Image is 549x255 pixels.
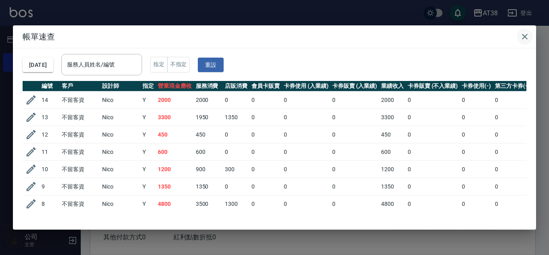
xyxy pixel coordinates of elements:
[493,81,532,91] th: 第三方卡券(-)
[194,143,223,161] td: 600
[493,91,532,109] td: 0
[40,126,60,143] td: 12
[223,143,249,161] td: 0
[100,143,140,161] td: Nico
[40,178,60,195] td: 9
[493,109,532,126] td: 0
[40,143,60,161] td: 11
[140,126,156,143] td: Y
[379,161,406,178] td: 1200
[460,161,493,178] td: 0
[140,81,156,91] th: 指定
[493,143,532,161] td: 0
[282,91,331,109] td: 0
[194,161,223,178] td: 900
[330,143,379,161] td: 0
[406,126,460,143] td: 0
[140,91,156,109] td: Y
[379,109,406,126] td: 3300
[198,58,224,73] button: 重設
[223,91,249,109] td: 0
[194,81,223,91] th: 服務消費
[60,195,100,213] td: 不留客資
[60,161,100,178] td: 不留客資
[100,109,140,126] td: Nico
[493,126,532,143] td: 0
[460,195,493,213] td: 0
[330,195,379,213] td: 0
[40,109,60,126] td: 13
[13,25,536,48] h2: 帳單速查
[282,126,331,143] td: 0
[460,126,493,143] td: 0
[194,126,223,143] td: 450
[140,178,156,195] td: Y
[249,91,282,109] td: 0
[156,161,194,178] td: 1200
[60,126,100,143] td: 不留客資
[406,81,460,91] th: 卡券販賣 (不入業績)
[223,195,249,213] td: 1300
[194,109,223,126] td: 1950
[60,81,100,91] th: 客戶
[223,109,249,126] td: 1350
[379,91,406,109] td: 2000
[493,195,532,213] td: 0
[140,109,156,126] td: Y
[100,91,140,109] td: Nico
[379,195,406,213] td: 4800
[282,161,331,178] td: 0
[330,109,379,126] td: 0
[156,81,194,91] th: 營業現金應收
[493,161,532,178] td: 0
[249,161,282,178] td: 0
[460,81,493,91] th: 卡券使用(-)
[223,161,249,178] td: 300
[140,161,156,178] td: Y
[249,126,282,143] td: 0
[156,109,194,126] td: 3300
[60,143,100,161] td: 不留客資
[156,126,194,143] td: 450
[460,143,493,161] td: 0
[249,109,282,126] td: 0
[330,126,379,143] td: 0
[194,91,223,109] td: 2000
[100,195,140,213] td: Nico
[406,109,460,126] td: 0
[406,195,460,213] td: 0
[379,81,406,91] th: 業績收入
[493,178,532,195] td: 0
[282,143,331,161] td: 0
[100,126,140,143] td: Nico
[40,91,60,109] td: 14
[282,195,331,213] td: 0
[60,109,100,126] td: 不留客資
[150,57,168,73] button: 指定
[330,81,379,91] th: 卡券販賣 (入業績)
[40,81,60,91] th: 編號
[167,57,190,73] button: 不指定
[282,109,331,126] td: 0
[194,195,223,213] td: 3500
[282,178,331,195] td: 0
[249,178,282,195] td: 0
[156,178,194,195] td: 1350
[140,143,156,161] td: Y
[460,178,493,195] td: 0
[406,91,460,109] td: 0
[406,161,460,178] td: 0
[100,178,140,195] td: Nico
[223,81,249,91] th: 店販消費
[249,81,282,91] th: 會員卡販賣
[379,143,406,161] td: 600
[40,161,60,178] td: 10
[60,91,100,109] td: 不留客資
[140,195,156,213] td: Y
[460,91,493,109] td: 0
[156,91,194,109] td: 2000
[406,178,460,195] td: 0
[223,126,249,143] td: 0
[156,195,194,213] td: 4800
[100,81,140,91] th: 設計師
